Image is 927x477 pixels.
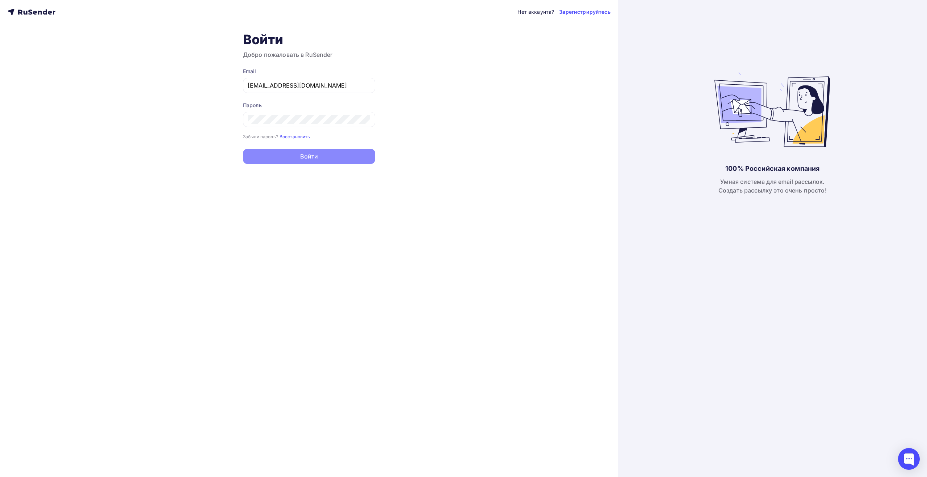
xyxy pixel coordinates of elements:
div: Пароль [243,102,375,109]
div: Email [243,68,375,75]
a: Зарегистрируйтесь [559,8,610,16]
a: Восстановить [280,133,310,139]
small: Забыли пароль? [243,134,278,139]
div: Нет аккаунта? [517,8,554,16]
input: Укажите свой email [248,81,370,90]
h1: Войти [243,31,375,47]
div: Умная система для email рассылок. Создать рассылку это очень просто! [718,177,827,195]
div: 100% Российская компания [725,164,819,173]
small: Восстановить [280,134,310,139]
button: Войти [243,149,375,164]
h3: Добро пожаловать в RuSender [243,50,375,59]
